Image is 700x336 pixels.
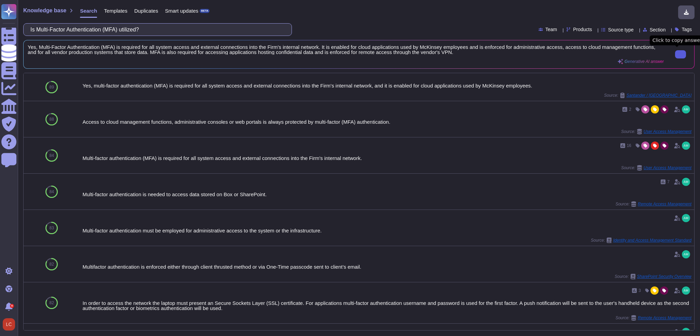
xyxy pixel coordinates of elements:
span: 84 [50,190,54,194]
img: user [682,178,690,186]
span: User Access Management [644,130,691,134]
span: Generative AI answer [624,59,664,64]
span: 16 [627,144,631,148]
span: Tags [682,27,692,32]
span: Source: [621,165,691,171]
button: user [1,317,20,332]
span: 2 [629,107,631,111]
span: Knowledge base [23,8,66,13]
span: Source type [608,27,634,32]
span: Remote Access Management [638,202,691,206]
img: user [682,250,690,258]
span: Products [573,27,592,32]
span: 88 [50,117,54,121]
img: user [682,214,690,222]
span: User Access Management [644,166,691,170]
img: user [682,142,690,150]
div: Multi-factor authentication is needed to access data stored on Box or SharePoint. [82,192,691,197]
span: Source: [615,274,691,279]
span: Team [546,27,557,32]
input: Search a question or template... [27,24,285,36]
img: user [682,105,690,113]
span: Source: [616,315,691,321]
div: In order to access the network the laptop must present an Secure Sockets Layer (SSL) certificate.... [82,300,691,311]
img: user [682,328,690,336]
span: Duplicates [134,8,158,13]
span: SharePoint Security Overview [637,274,691,279]
div: Access to cloud management functions, administrative consoles or web portals is always protected ... [82,119,691,124]
div: 5 [10,304,14,308]
div: Yes, multi-factor authentication (MFA) is required for all system access and external connections... [82,83,691,88]
span: Yes, Multi-Factor Authentication (MFA) is required for all system access and external connections... [28,44,664,55]
span: Source: [591,238,691,243]
span: 7 [667,180,670,184]
span: 89 [50,85,54,89]
span: 83 [50,226,54,230]
span: Identity and Access Management Standard [613,238,691,242]
div: Multi-factor authentication (MFA) is required for all system access and external connections into... [82,156,691,161]
span: 82 [50,301,54,305]
span: 82 [50,262,54,266]
span: Search [80,8,97,13]
span: 84 [50,153,54,158]
span: Source: [604,93,691,98]
div: BETA [200,9,210,13]
span: 3 [638,288,641,293]
span: Templates [104,8,127,13]
span: Smart updates [165,8,199,13]
div: Multifactor authentication is enforced either through client thrusted method or via One-Time pass... [82,264,691,269]
img: user [3,318,15,331]
img: user [682,286,690,295]
span: Source: [621,129,691,134]
span: Remote Access Management [638,316,691,320]
span: Source: [616,201,691,207]
span: Section [650,27,666,32]
span: Santander / [GEOGRAPHIC_DATA] [627,93,691,97]
div: Multi-factor authentication must be employed for administrative access to the system or the infra... [82,228,691,233]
